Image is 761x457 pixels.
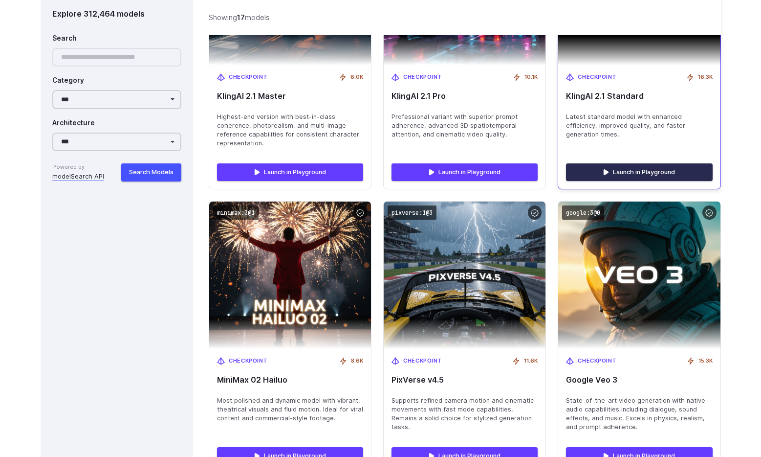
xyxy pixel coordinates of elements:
a: Launch in Playground [217,163,363,181]
img: PixVerse v4.5 [384,202,545,349]
code: minimax:3@1 [213,206,259,220]
select: Architecture [52,133,182,152]
span: PixVerse v4.5 [391,375,538,385]
span: State-of-the-art video generation with native audio capabilities including dialogue, sound effect... [566,396,712,432]
a: Launch in Playground [391,163,538,181]
span: Professional variant with superior prompt adherence, advanced 3D spatiotemporal attention, and ci... [391,113,538,139]
span: Checkpoint [229,73,268,82]
span: 15.3K [698,357,713,366]
span: 6.0K [350,73,363,82]
span: Google Veo 3 [566,375,712,385]
span: KlingAI 2.1 Pro [391,91,538,101]
span: KlingAI 2.1 Master [217,91,363,101]
a: Launch in Playground [566,163,712,181]
label: Architecture [52,118,95,129]
span: Checkpoint [578,73,617,82]
span: Latest standard model with enhanced efficiency, improved quality, and faster generation times. [566,113,712,139]
span: MiniMax 02 Hailuo [217,375,363,385]
span: Checkpoint [403,73,442,82]
span: 16.3K [698,73,713,82]
span: KlingAI 2.1 Standard [566,91,712,101]
div: Explore 312,464 models [52,8,182,21]
label: Search [52,33,77,44]
a: modelSearch API [52,172,104,182]
img: MiniMax 02 Hailuo [209,202,371,349]
button: Search Models [121,163,181,181]
span: 10.1K [524,73,538,82]
code: google:3@0 [562,206,604,220]
span: Highest-end version with best-in-class coherence, photorealism, and multi-image reference capabil... [217,113,363,148]
span: 11.6K [524,357,538,366]
span: 8.6K [351,357,363,366]
span: Checkpoint [229,357,268,366]
span: Most polished and dynamic model with vibrant, theatrical visuals and fluid motion. Ideal for vira... [217,396,363,423]
span: Checkpoint [578,357,617,366]
img: Google Veo 3 [558,202,720,349]
strong: 17 [237,13,245,22]
span: Powered by [52,163,104,172]
span: Checkpoint [403,357,442,366]
span: Supports refined camera motion and cinematic movements with fast mode capabilities. Remains a sol... [391,396,538,432]
code: pixverse:1@3 [388,206,436,220]
label: Category [52,75,84,86]
select: Category [52,90,182,109]
div: Showing models [209,12,270,23]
